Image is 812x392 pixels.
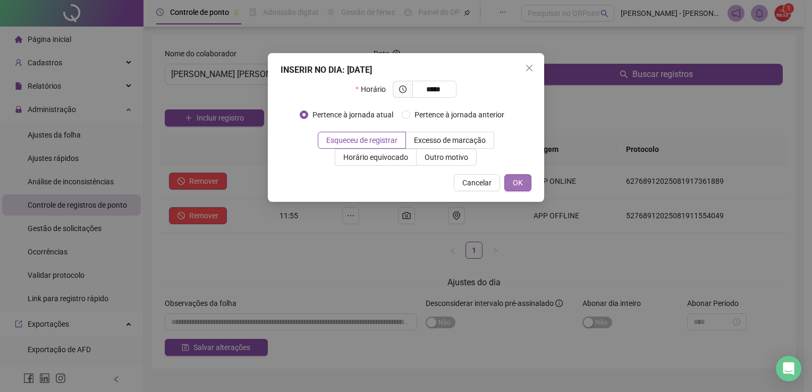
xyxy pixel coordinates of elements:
[525,64,534,72] span: close
[504,174,531,191] button: OK
[454,174,500,191] button: Cancelar
[308,109,397,121] span: Pertence à jornada atual
[425,153,468,161] span: Outro motivo
[343,153,408,161] span: Horário equivocado
[414,136,486,144] span: Excesso de marcação
[356,81,392,98] label: Horário
[462,177,492,189] span: Cancelar
[281,64,531,76] div: INSERIR NO DIA : [DATE]
[326,136,397,144] span: Esqueceu de registrar
[513,177,523,189] span: OK
[776,356,801,381] div: Open Intercom Messenger
[521,59,538,76] button: Close
[410,109,509,121] span: Pertence à jornada anterior
[399,86,407,93] span: clock-circle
